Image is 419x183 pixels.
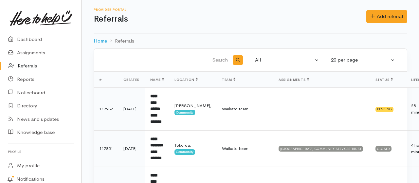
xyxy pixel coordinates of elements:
[331,56,389,64] div: 20 per page
[102,52,229,68] input: Search
[255,56,313,64] div: All
[375,78,393,82] span: Status
[94,33,407,49] nav: breadcrumb
[94,72,118,88] th: #
[174,142,191,148] span: Tokoroa,
[222,78,235,82] span: Team
[150,78,164,82] span: Name
[94,130,118,167] td: 117851
[123,106,137,112] time: [DATE]
[8,147,74,156] h6: Profile
[94,14,366,24] h1: Referrals
[251,54,323,66] button: All
[94,88,118,131] td: 117932
[366,10,407,23] a: Add referral
[123,146,137,151] time: [DATE]
[375,146,392,151] div: Closed
[279,146,363,151] div: [GEOGRAPHIC_DATA] COMMUNITY SERVICES TRUST
[222,106,268,112] div: Waikato team
[375,107,393,112] div: Pending
[94,37,107,45] a: Home
[174,103,211,108] span: [PERSON_NAME],
[174,78,198,82] span: Location
[118,72,145,88] th: Created
[174,149,195,155] span: Community
[107,37,134,45] li: Referrals
[327,54,399,66] button: 20 per page
[222,145,268,152] div: Waikato team
[279,78,309,82] span: Assignments
[174,110,195,115] span: Community
[94,8,366,11] h6: Provider Portal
